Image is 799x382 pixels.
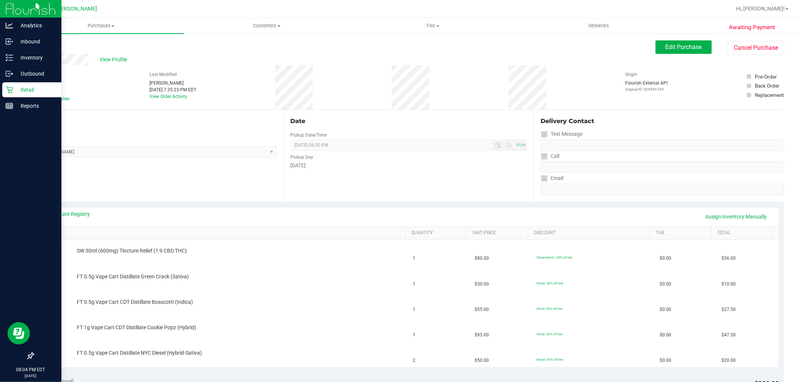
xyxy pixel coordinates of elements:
[721,357,736,364] span: $20.00
[536,358,563,361] span: 80cart: 80% off line
[660,281,671,288] span: $0.00
[44,230,403,236] a: SKU
[475,306,489,313] span: $55.00
[413,357,416,364] span: 2
[77,299,193,306] span: FT 0.5g Vape Cart CDT Distillate Bosscotti (Indica)
[350,18,516,34] a: Tills
[475,357,489,364] span: $50.00
[660,255,671,262] span: $0.00
[541,117,784,126] div: Delivery Contact
[33,117,276,126] div: Location
[149,80,196,86] div: [PERSON_NAME]
[413,255,416,262] span: 1
[475,255,489,262] span: $80.00
[6,70,13,77] inline-svg: Outbound
[660,331,671,339] span: $0.00
[755,91,784,99] div: Replacement
[184,18,350,34] a: Customers
[656,230,708,236] a: Tax
[625,80,668,92] div: Flourish External API
[13,101,58,110] p: Reports
[536,307,562,311] span: 50cdt: 50% off line
[77,247,187,254] span: SW 30ml (600mg) Tincture Relief (1:9 CBD:THC)
[736,6,785,12] span: Hi, [PERSON_NAME]!
[721,281,736,288] span: $10.00
[413,306,416,313] span: 1
[13,85,58,94] p: Retail
[666,43,702,51] span: Edit Purchase
[6,102,13,110] inline-svg: Reports
[536,256,572,259] span: 30tinctthera1: 30% off line
[413,281,416,288] span: 1
[3,366,58,373] p: 08:04 PM EDT
[290,132,327,138] label: Pickup Date/Time
[660,306,671,313] span: $0.00
[6,54,13,61] inline-svg: Inventory
[100,56,130,64] span: View Profile
[290,154,313,161] label: Pickup Day
[536,281,563,285] span: 80cart: 80% off line
[13,21,58,30] p: Analytics
[755,73,777,80] div: Pre-Order
[541,151,560,162] label: Call
[656,40,712,54] button: Edit Purchase
[536,332,562,336] span: 50cdt: 50% off line
[729,23,775,32] span: Awaiting Payment
[516,18,682,34] a: Deliveries
[149,71,177,78] label: Last Modified
[411,230,464,236] a: Quantity
[534,230,647,236] a: Discount
[755,82,780,89] div: Back Order
[18,22,184,29] span: Purchases
[541,162,784,173] input: Format: (999) 999-9999
[541,129,583,140] label: Text Message
[413,331,416,339] span: 1
[721,306,736,313] span: $27.50
[184,22,349,29] span: Customers
[77,324,196,331] span: FT 1g Vape Cart CDT Distillate Cookie Popz (Hybrid)
[45,210,90,218] a: View State Registry
[6,38,13,45] inline-svg: Inbound
[13,69,58,78] p: Outbound
[578,22,619,29] span: Deliveries
[625,71,637,78] label: Origin
[290,162,527,169] div: [DATE]
[475,331,489,339] span: $95.00
[728,41,784,55] button: Cancel Purchase
[13,53,58,62] p: Inventory
[7,322,30,345] iframe: Resource center
[290,117,527,126] div: Date
[660,357,671,364] span: $0.00
[475,281,489,288] span: $50.00
[541,173,564,184] label: Email
[77,349,202,357] span: FT 0.5g Vape Cart Distillate NYC Diesel (Hybrid-Sativa)
[721,255,736,262] span: $56.00
[149,86,196,93] div: [DATE] 7:35:23 PM EDT
[13,37,58,46] p: Inbound
[6,22,13,29] inline-svg: Analytics
[717,230,770,236] a: Total
[473,230,525,236] a: Unit Price
[77,273,189,280] span: FT 0.5g Vape Cart Distillate Green Crack (Sativa)
[625,86,668,92] p: Original ID: 326856764
[3,373,58,379] p: [DATE]
[6,86,13,94] inline-svg: Retail
[18,18,184,34] a: Purchases
[721,331,736,339] span: $47.50
[149,94,187,99] a: View Order Activity
[350,22,515,29] span: Tills
[56,6,97,12] span: [PERSON_NAME]
[701,210,772,223] a: Assign Inventory Manually
[541,140,784,151] input: Format: (999) 999-9999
